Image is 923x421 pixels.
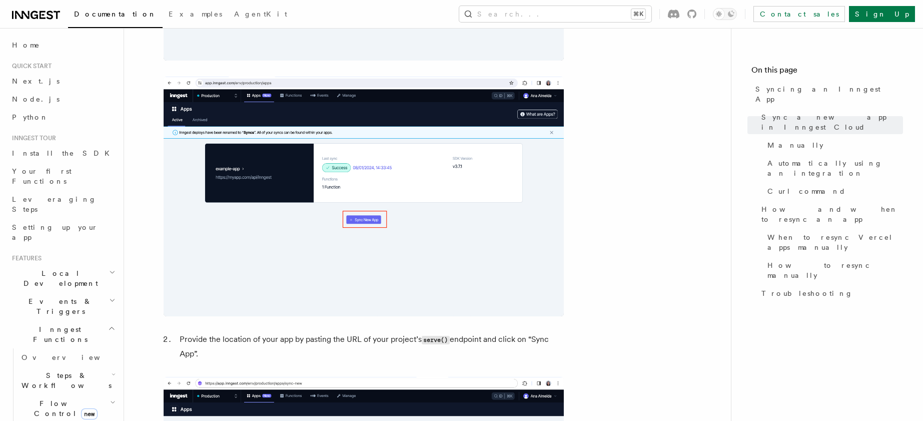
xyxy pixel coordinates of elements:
[757,108,903,136] a: Sync a new app in Inngest Cloud
[763,136,903,154] a: Manually
[631,9,645,19] kbd: ⌘K
[8,36,118,54] a: Home
[22,353,125,361] span: Overview
[8,268,109,288] span: Local Development
[8,72,118,90] a: Next.js
[8,254,42,262] span: Features
[8,264,118,292] button: Local Development
[12,167,72,185] span: Your first Functions
[757,284,903,302] a: Troubleshooting
[8,292,118,320] button: Events & Triggers
[422,336,450,344] code: serve()
[713,8,737,20] button: Toggle dark mode
[12,195,97,213] span: Leveraging Steps
[8,320,118,348] button: Inngest Functions
[767,158,903,178] span: Automatically using an integration
[8,162,118,190] a: Your first Functions
[177,332,564,361] li: Provide the location of your app by pasting the URL of your project’s endpoint and click on “Sync...
[163,3,228,27] a: Examples
[234,10,287,18] span: AgentKit
[169,10,222,18] span: Examples
[751,64,903,80] h4: On this page
[18,370,112,390] span: Steps & Workflows
[18,348,118,366] a: Overview
[767,140,823,150] span: Manually
[849,6,915,22] a: Sign Up
[761,112,903,132] span: Sync a new app in Inngest Cloud
[753,6,845,22] a: Contact sales
[8,134,56,142] span: Inngest tour
[459,6,651,22] button: Search...⌘K
[18,398,110,418] span: Flow Control
[763,182,903,200] a: Curl command
[8,296,109,316] span: Events & Triggers
[763,256,903,284] a: How to resync manually
[164,77,564,316] img: Inngest Cloud screen with sync new app button when you have apps synced
[68,3,163,28] a: Documentation
[8,144,118,162] a: Install the SDK
[761,288,853,298] span: Troubleshooting
[81,408,98,419] span: new
[751,80,903,108] a: Syncing an Inngest App
[761,204,903,224] span: How and when to resync an app
[12,113,49,121] span: Python
[12,77,60,85] span: Next.js
[763,154,903,182] a: Automatically using an integration
[755,84,903,104] span: Syncing an Inngest App
[12,149,116,157] span: Install the SDK
[8,90,118,108] a: Node.js
[767,260,903,280] span: How to resync manually
[8,324,108,344] span: Inngest Functions
[12,40,40,50] span: Home
[757,200,903,228] a: How and when to resync an app
[8,190,118,218] a: Leveraging Steps
[767,186,846,196] span: Curl command
[12,223,98,241] span: Setting up your app
[12,95,60,103] span: Node.js
[8,218,118,246] a: Setting up your app
[763,228,903,256] a: When to resync Vercel apps manually
[228,3,293,27] a: AgentKit
[767,232,903,252] span: When to resync Vercel apps manually
[18,366,118,394] button: Steps & Workflows
[8,62,52,70] span: Quick start
[8,108,118,126] a: Python
[74,10,157,18] span: Documentation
